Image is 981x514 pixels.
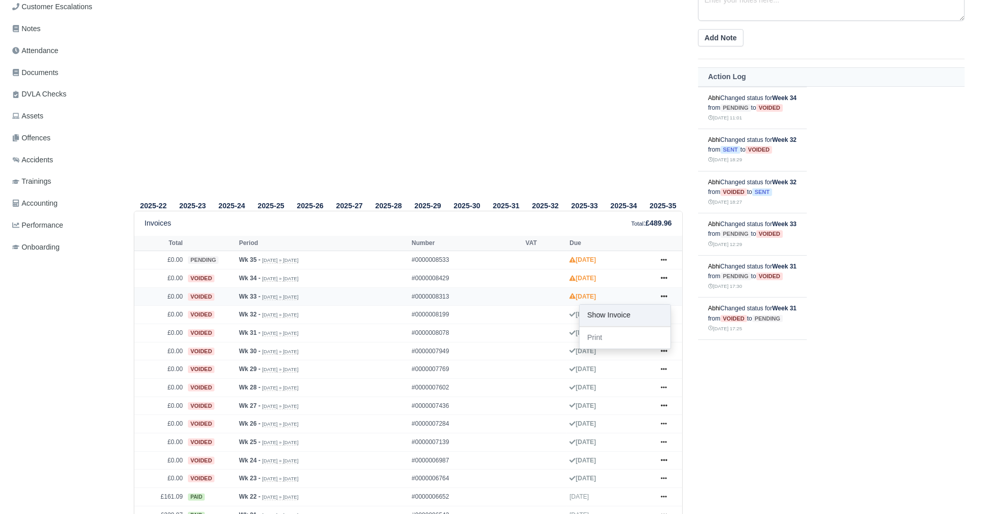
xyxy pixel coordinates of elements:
[134,251,185,270] td: £0.00
[930,465,981,514] div: Chat Widget
[631,221,643,227] small: Total
[12,1,92,13] span: Customer Escalations
[134,415,185,433] td: £0.00
[145,219,171,228] h6: Invoices
[698,129,807,172] td: Changed status for from to
[188,384,214,391] span: voided
[569,293,596,300] strong: [DATE]
[409,324,523,342] td: #0000008078
[569,275,596,282] strong: [DATE]
[8,193,122,213] a: Accounting
[698,255,807,298] td: Changed status for from to
[12,88,66,100] span: DVLA Checks
[569,438,596,446] strong: [DATE]
[721,273,751,280] span: pending
[567,236,651,251] th: Due
[643,199,683,211] th: 2025-35
[580,305,671,326] a: Show Invoice
[188,457,214,464] span: voided
[12,154,53,166] span: Accidents
[408,199,447,211] th: 2025-29
[239,384,260,391] strong: Wk 28 -
[12,176,51,187] span: Trainings
[772,94,797,102] strong: Week 34
[409,287,523,306] td: #0000008313
[188,329,214,337] span: voided
[8,172,122,191] a: Trainings
[239,457,260,464] strong: Wk 24 -
[708,157,742,162] small: [DATE] 18:29
[569,348,596,355] strong: [DATE]
[134,433,185,452] td: £0.00
[409,360,523,379] td: #0000007769
[188,275,214,282] span: voided
[8,41,122,61] a: Attendance
[12,45,58,57] span: Attendance
[134,470,185,488] td: £0.00
[708,305,721,312] a: Abhi
[262,276,298,282] small: [DATE] » [DATE]
[409,251,523,270] td: #0000008533
[721,188,747,196] span: voided
[330,199,369,211] th: 2025-27
[134,488,185,506] td: £161.09
[134,199,173,211] th: 2025-22
[188,293,214,301] span: voided
[134,342,185,360] td: £0.00
[134,397,185,415] td: £0.00
[721,315,747,323] span: voided
[409,470,523,488] td: #0000006764
[708,326,742,331] small: [DATE] 17:25
[569,457,596,464] strong: [DATE]
[134,287,185,306] td: £0.00
[409,342,523,360] td: #0000007949
[239,311,260,318] strong: Wk 32 -
[12,219,63,231] span: Performance
[569,365,596,373] strong: [DATE]
[698,171,807,213] td: Changed status for from to
[262,312,298,318] small: [DATE] » [DATE]
[721,230,751,238] span: pending
[569,402,596,409] strong: [DATE]
[708,241,742,247] small: [DATE] 12:29
[239,256,260,263] strong: Wk 35 -
[487,199,526,211] th: 2025-31
[708,136,721,143] a: Abhi
[756,230,783,238] span: voided
[239,402,260,409] strong: Wk 27 -
[12,110,43,122] span: Assets
[12,198,58,209] span: Accounting
[708,179,721,186] a: Abhi
[752,188,772,196] span: sent
[708,94,721,102] a: Abhi
[409,451,523,470] td: #0000006987
[631,217,672,229] div: :
[721,104,751,112] span: pending
[645,219,672,227] strong: £489.96
[746,146,772,154] span: voided
[604,199,643,211] th: 2025-34
[188,402,214,410] span: voided
[8,128,122,148] a: Offences
[188,311,214,319] span: voided
[580,327,671,349] a: Print
[239,420,260,427] strong: Wk 26 -
[134,236,185,251] th: Total
[708,263,721,270] a: Abhi
[8,215,122,235] a: Performance
[409,433,523,452] td: #0000007139
[239,493,260,500] strong: Wk 22 -
[569,420,596,427] strong: [DATE]
[698,339,807,382] td: Changed status for from to
[12,241,60,253] span: Onboarding
[698,29,744,46] button: Add Note
[708,283,742,289] small: [DATE] 17:30
[134,324,185,342] td: £0.00
[708,221,721,228] a: Abhi
[134,270,185,288] td: £0.00
[569,311,596,318] strong: [DATE]
[262,421,298,427] small: [DATE] » [DATE]
[569,384,596,391] strong: [DATE]
[12,23,40,35] span: Notes
[369,199,409,211] th: 2025-28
